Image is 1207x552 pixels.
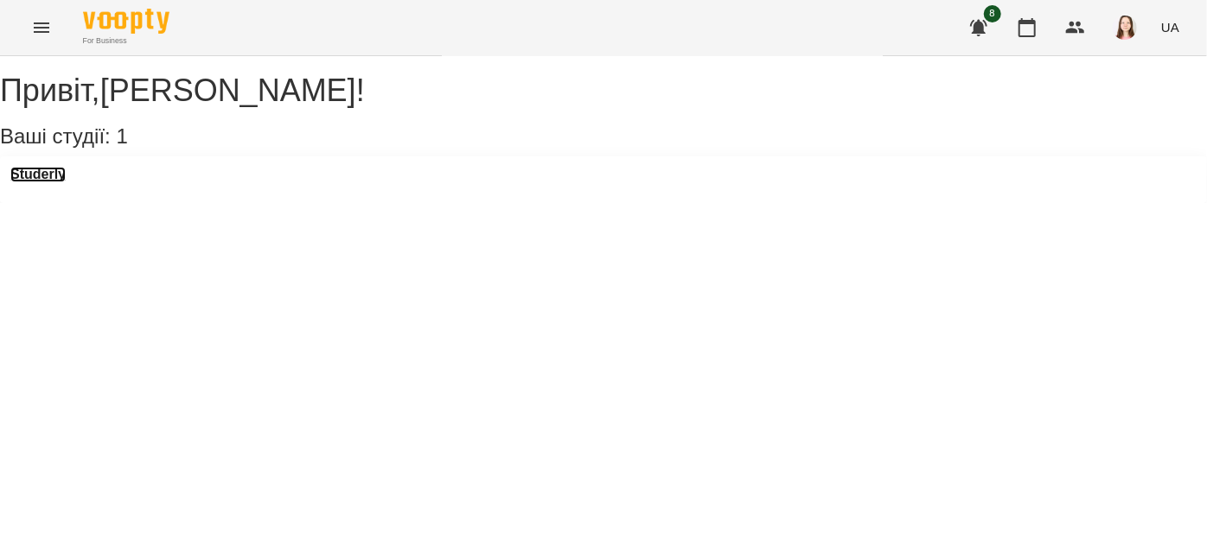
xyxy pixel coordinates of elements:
[21,7,62,48] button: Menu
[10,167,66,182] a: Studerly
[83,9,169,34] img: Voopty Logo
[1113,16,1137,40] img: 83b29030cd47969af3143de651fdf18c.jpg
[984,5,1001,22] span: 8
[1161,18,1179,36] span: UA
[116,124,127,148] span: 1
[1154,11,1186,43] button: UA
[83,35,169,47] span: For Business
